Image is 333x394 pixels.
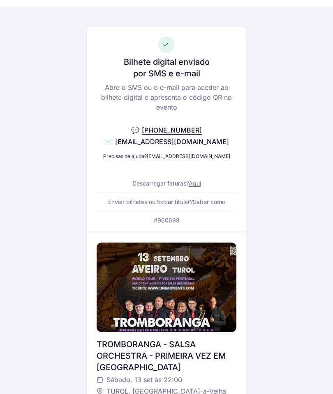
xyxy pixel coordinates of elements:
[103,153,147,160] span: Precisas de ajuda?
[133,68,200,80] h3: por SMS e e-mail
[193,199,225,206] a: Saber como
[108,198,225,206] p: Enviar bilhetes ou trocar titular?
[97,83,236,112] p: Abre o SMS ou o e-mail para aceder ao bilhete digital e apresenta o código QR no evento
[131,126,139,135] span: 💬
[154,217,180,225] p: #960698
[97,339,236,373] div: TROMBORANGA - SALSA ORCHESTRA - PRIMEIRA VEZ EM [GEOGRAPHIC_DATA]
[124,57,210,68] h3: Bilhete digital enviado
[104,138,113,146] span: ✉️
[147,153,230,160] a: [EMAIL_ADDRESS][DOMAIN_NAME]
[189,180,201,187] a: Aqui
[132,180,201,188] p: Descarregar faturas?
[106,375,182,385] span: Sábado, 13 set às 22:00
